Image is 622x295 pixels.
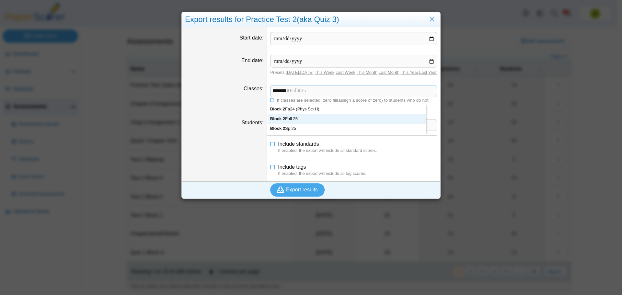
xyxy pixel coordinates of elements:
strong: Block 2 [270,126,285,131]
button: Export results [270,183,325,196]
a: [DATE] [286,70,299,75]
a: Last Week [336,70,355,75]
label: Start date [240,35,264,40]
label: End date [241,58,264,63]
a: This Year [401,70,418,75]
div: Presets: , , , , , , , [270,70,437,75]
span: Include standards [278,141,319,147]
tags: ​ [270,85,437,97]
label: Classes [244,86,263,91]
strong: Block 2 [270,116,285,121]
div: Fa24 (Phys Sci H) [268,104,426,114]
span: If classes are selected, zero fill(assign a score of zero) to students who do not have a record o... [270,98,428,109]
dfn: If enabled, the export will include all tag scores. [278,171,437,176]
div: Export results for Practice Test 2(aka Quiz 3) [182,12,440,27]
strong: Block 2 [270,107,285,111]
a: Close [427,14,437,25]
div: Fall 25 [268,114,426,124]
a: Last Month [379,70,399,75]
a: [DATE] [300,70,314,75]
span: Export results [286,187,318,192]
a: This Week [315,70,334,75]
span: Include tags [278,164,306,170]
dfn: If enabled, the export will include all standard scores. [278,148,437,153]
label: Students [242,120,264,125]
div: Sp 25 [268,124,426,133]
a: Last Year [419,70,437,75]
a: This Month [357,70,377,75]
